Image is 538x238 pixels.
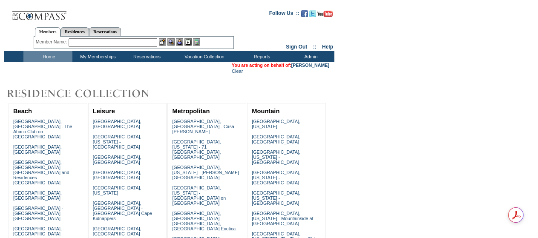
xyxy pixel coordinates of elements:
[322,44,333,50] a: Help
[36,38,69,46] div: Member Name:
[184,38,192,46] img: Reservations
[317,11,333,17] img: Subscribe to our YouTube Channel
[309,13,316,18] a: Follow us on Twitter
[301,13,308,18] a: Become our fan on Facebook
[269,9,299,20] td: Follow Us ::
[301,10,308,17] img: Become our fan on Facebook
[60,27,89,36] a: Residences
[12,4,67,22] img: Compass Home
[193,38,200,46] img: b_calculator.gif
[313,44,316,50] span: ::
[317,13,333,18] a: Subscribe to our YouTube Channel
[286,44,307,50] a: Sign Out
[176,38,183,46] img: Impersonate
[35,27,61,37] a: Members
[159,38,166,46] img: b_edit.gif
[167,38,175,46] img: View
[309,10,316,17] img: Follow us on Twitter
[89,27,121,36] a: Reservations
